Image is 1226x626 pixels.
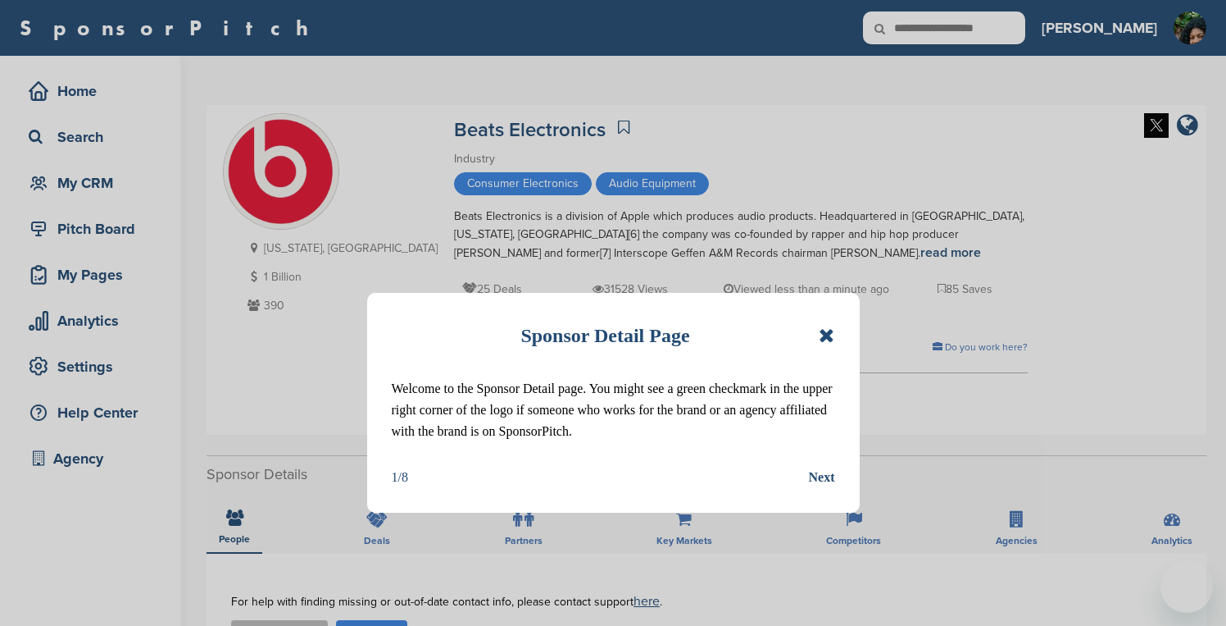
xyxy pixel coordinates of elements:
[392,467,408,488] div: 1/8
[809,467,835,488] button: Next
[1160,560,1213,613] iframe: Button to launch messaging window
[520,318,689,354] h1: Sponsor Detail Page
[392,378,835,442] p: Welcome to the Sponsor Detail page. You might see a green checkmark in the upper right corner of ...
